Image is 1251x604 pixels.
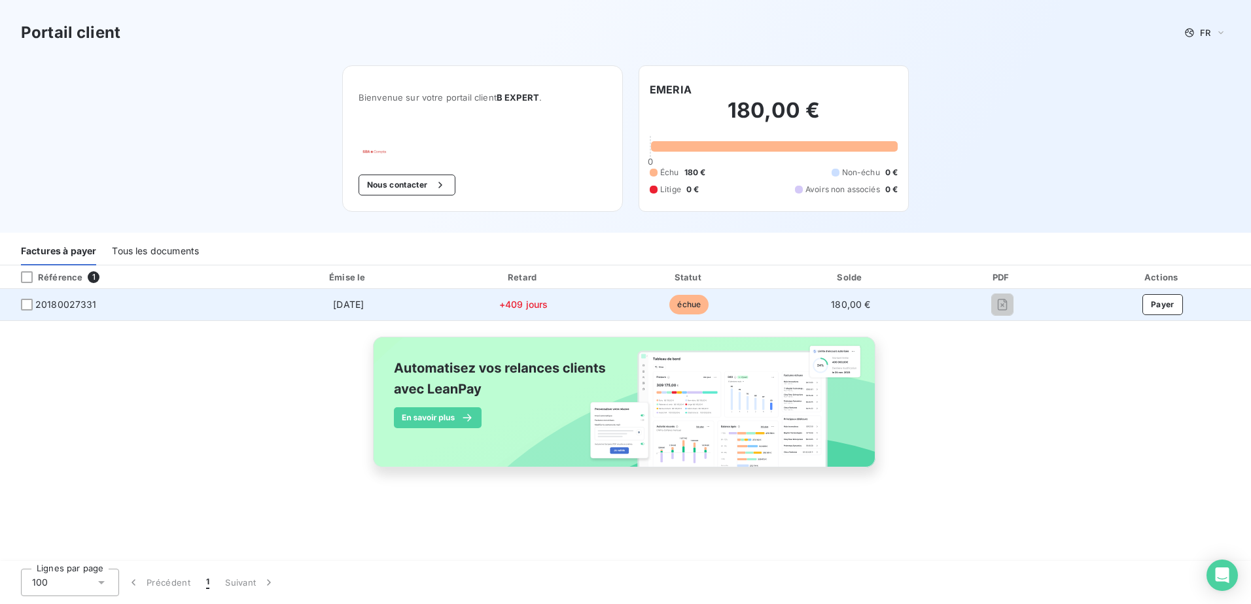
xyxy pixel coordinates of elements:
[359,92,607,103] span: Bienvenue sur votre portail client .
[359,146,442,154] img: Company logo
[112,238,199,265] div: Tous les documents
[805,184,880,195] span: Avoirs non associés
[842,167,880,178] span: Non-échu
[610,271,768,284] div: Statut
[831,299,870,310] span: 180,00 €
[1207,560,1238,591] div: Open Intercom Messenger
[686,184,699,195] span: 0 €
[359,175,455,195] button: Nous contacter
[361,329,890,490] img: banner
[1076,271,1248,284] div: Actions
[217,569,283,596] button: Suivant
[648,156,653,167] span: 0
[35,298,97,311] span: 20180027331
[333,299,364,310] span: [DATE]
[119,569,198,596] button: Précédent
[88,271,99,283] span: 1
[198,569,217,596] button: 1
[669,295,709,314] span: échue
[497,92,539,103] span: B EXPERT
[499,299,548,310] span: +409 jours
[684,167,706,178] span: 180 €
[885,184,898,195] span: 0 €
[32,576,48,589] span: 100
[773,271,928,284] div: Solde
[442,271,605,284] div: Retard
[21,238,96,265] div: Factures à payer
[260,271,437,284] div: Émise le
[933,271,1071,284] div: PDF
[1200,27,1210,38] span: FR
[21,21,120,44] h3: Portail client
[10,271,82,283] div: Référence
[660,184,681,195] span: Litige
[650,97,898,137] h2: 180,00 €
[650,82,692,97] h6: EMERIA
[206,576,209,589] span: 1
[660,167,679,178] span: Échu
[1142,294,1183,315] button: Payer
[885,167,898,178] span: 0 €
